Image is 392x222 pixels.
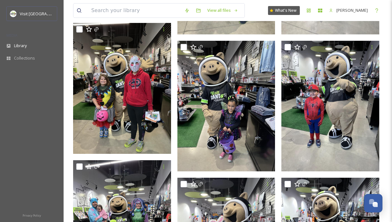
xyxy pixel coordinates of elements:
[268,6,300,15] a: What's New
[14,55,35,61] span: Collections
[23,213,41,218] span: Privacy Policy
[14,43,27,49] span: Library
[326,4,371,17] a: [PERSON_NAME]
[10,11,17,17] img: download.jpeg
[88,4,181,18] input: Search your library
[20,11,69,17] span: Visit [GEOGRAPHIC_DATA]
[364,194,382,212] button: Open Chat
[204,4,241,17] a: View all files
[73,23,171,154] img: IMG_1311.jpg
[23,211,41,219] a: Privacy Policy
[6,33,17,38] span: MEDIA
[336,7,368,13] span: [PERSON_NAME]
[177,41,275,172] img: IMG_1328.jpg
[281,41,379,172] img: IMG_1317.jpg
